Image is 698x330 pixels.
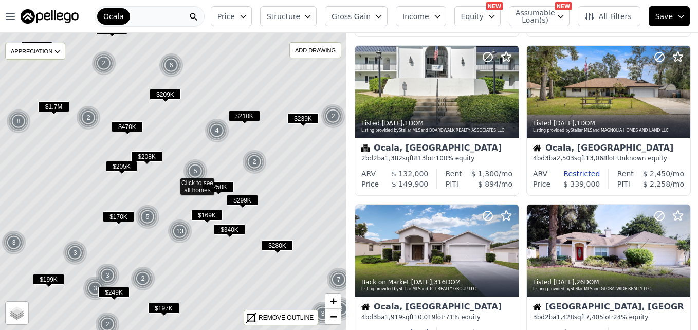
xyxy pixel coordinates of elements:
[458,179,512,189] div: /mo
[2,230,27,255] img: g1.png
[547,169,600,179] div: Restricted
[563,180,600,188] span: $ 339,000
[91,51,116,76] div: 2
[533,127,685,134] div: Listing provided by Stellar MLS and MAGNOLIA HOMES AND LAND LLC
[332,11,371,22] span: Gross Gain
[135,205,160,229] div: 5
[617,169,634,179] div: Rent
[6,302,28,324] a: Layers
[554,120,575,127] time: 2025-09-24 00:00
[242,150,267,174] img: g1.png
[95,263,120,288] div: 3
[361,179,379,189] div: Price
[262,240,293,251] span: $280K
[98,287,130,302] div: $249K
[205,118,230,143] img: g1.png
[361,154,512,162] div: 2 bd 2 ba sqft lot · 100% equity
[533,303,684,313] div: [GEOGRAPHIC_DATA], [GEOGRAPHIC_DATA]
[361,278,513,286] div: Back on Market , 316 DOM
[267,11,300,22] span: Structure
[310,301,335,326] div: 3
[454,6,501,26] button: Equity
[38,101,69,116] div: $1.7M
[63,241,88,265] img: g1.png
[557,314,574,321] span: 1,428
[2,230,26,255] div: 3
[106,161,137,172] span: $205K
[103,211,134,222] span: $170K
[211,6,252,26] button: Price
[131,266,156,291] img: g1.png
[150,89,181,100] span: $209K
[326,267,351,292] div: 7
[287,113,319,128] div: $239K
[229,111,260,121] span: $210K
[533,278,685,286] div: Listed , 26 DOM
[643,180,670,188] span: $ 2,258
[205,118,229,143] div: 4
[533,286,685,292] div: Listing provided by Stellar MLS and GLOBALWIDE REALTY LLC
[63,241,87,265] div: 3
[21,42,52,57] div: $320K
[578,6,640,26] button: All Filters
[584,11,632,22] span: All Filters
[38,101,69,112] span: $1.7M
[131,151,162,162] span: $208K
[330,310,337,323] span: −
[191,210,223,225] div: $169K
[411,279,432,286] time: 2025-09-22 18:59
[526,45,690,196] a: Listed [DATE],1DOMListing provided byStellar MLSand MAGNOLIA HOMES AND LAND LLCHouseOcala, [GEOGR...
[634,169,684,179] div: /mo
[385,314,402,321] span: 1,919
[509,6,570,26] button: Assumable Loan(s)
[533,169,547,179] div: ARV
[217,11,235,22] span: Price
[5,43,65,60] div: APPRECIATION
[159,53,184,78] img: g1.png
[361,286,513,292] div: Listing provided by Stellar MLS and TCT REALTY GROUP LLC
[326,267,352,292] img: g1.png
[83,276,108,301] img: g1.png
[33,274,64,285] span: $199K
[21,42,52,52] span: $320K
[321,104,345,129] div: 2
[203,181,234,192] span: $250K
[260,6,317,26] button: Structure
[33,274,64,289] div: $199K
[131,266,155,291] div: 2
[203,181,234,196] div: $250K
[585,314,603,321] span: 7,405
[214,224,245,235] span: $340K
[643,170,670,178] span: $ 2,450
[112,121,143,136] div: $470K
[655,11,673,22] span: Save
[461,11,484,22] span: Equity
[361,127,513,134] div: Listing provided by Stellar MLS and BOARDWALK REALTY ASSOCIATES LLC
[106,161,137,176] div: $205K
[630,179,684,189] div: /mo
[382,120,403,127] time: 2025-09-24 00:00
[392,180,428,188] span: $ 149,900
[229,111,260,125] div: $210K
[533,179,550,189] div: Price
[242,150,267,174] div: 2
[361,313,512,321] div: 4 bd 3 ba sqft lot · 71% equity
[555,2,572,10] div: NEW
[361,169,376,179] div: ARV
[310,301,336,326] img: g1.png
[159,53,183,78] div: 6
[533,154,684,162] div: 4 bd 3 ba sqft lot · Unknown equity
[150,89,181,104] div: $209K
[533,144,684,154] div: Ocala, [GEOGRAPHIC_DATA]
[533,303,541,311] img: House
[76,105,101,130] img: g1.png
[6,109,31,134] div: 8
[585,155,607,162] span: 13,068
[290,43,341,58] div: ADD DRAWING
[103,211,134,226] div: $170K
[183,159,208,184] img: g1.png
[21,9,79,24] img: Pellego
[325,309,341,324] a: Zoom out
[191,210,223,221] span: $169K
[83,276,107,301] div: 3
